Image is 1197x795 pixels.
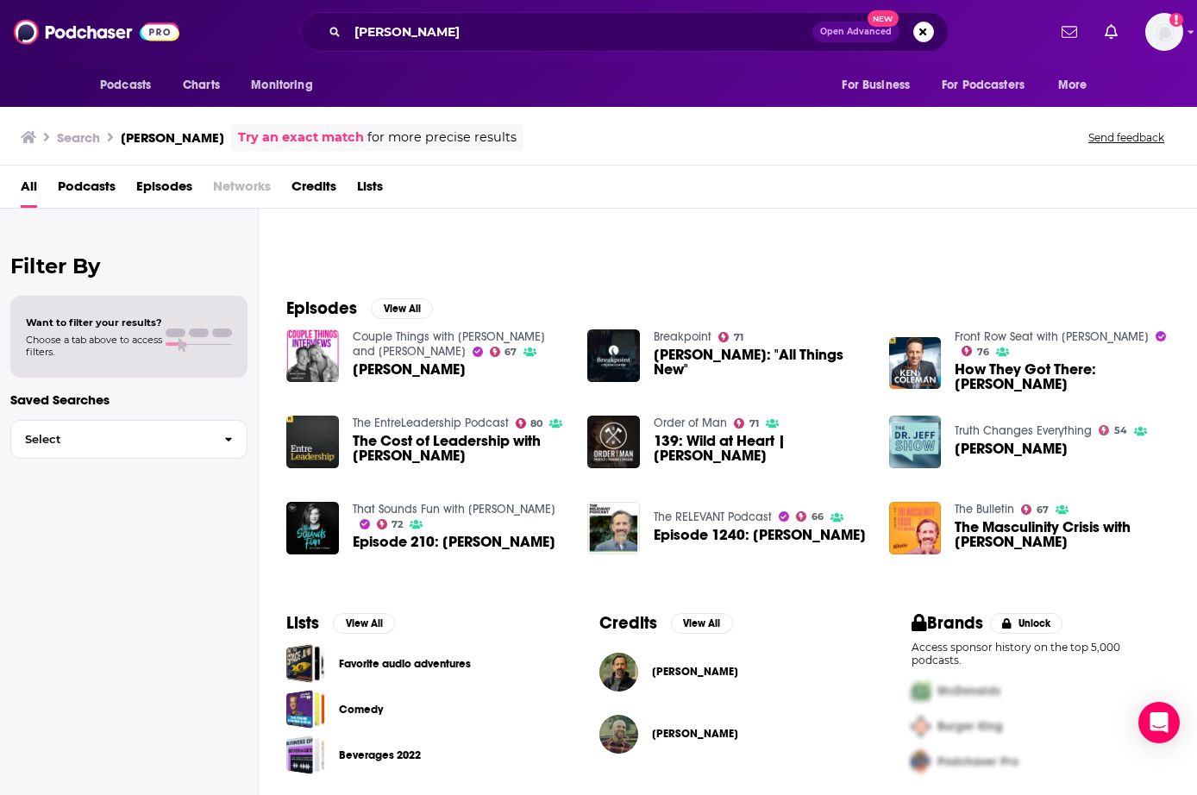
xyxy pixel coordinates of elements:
a: Episode 1240: John Eldredge [587,502,640,554]
h2: Episodes [286,297,357,319]
button: Open AdvancedNew [812,22,899,42]
span: McDonalds [937,684,1000,698]
img: Morgan Snyder [599,715,638,754]
img: Third Pro Logo [905,744,937,779]
img: John Eldredge [286,329,339,382]
img: How They Got There: John Eldredge [889,337,942,390]
a: CreditsView All [599,612,733,634]
h2: Lists [286,612,319,634]
a: Couple Things with Shawn and Andrew [353,329,545,359]
span: How They Got There: [PERSON_NAME] [955,362,1169,391]
a: Podcasts [58,172,116,208]
span: 71 [734,334,743,341]
a: Morgan Snyder [652,727,738,741]
span: Networks [213,172,271,208]
span: Episode 210: [PERSON_NAME] [353,535,555,549]
a: Front Row Seat with Ken Coleman [955,329,1149,344]
button: open menu [88,69,173,102]
span: 80 [530,420,542,428]
h3: [PERSON_NAME] [121,129,224,146]
a: Try an exact match [238,128,364,147]
h3: Search [57,129,100,146]
span: Podchaser Pro [937,754,1018,769]
span: Want to filter your results? [26,316,162,329]
a: The Masculinity Crisis with John Eldredge [955,520,1169,549]
img: Episode 210: John Eldredge [286,502,339,554]
button: open menu [1046,69,1109,102]
a: Show notifications dropdown [1098,17,1125,47]
span: 67 [504,348,517,356]
span: [PERSON_NAME]: "All Things New" [654,347,868,377]
h2: Filter By [10,254,248,279]
a: Episode 210: John Eldredge [353,535,555,549]
button: View All [671,613,733,634]
a: John Eldredge [955,441,1068,456]
span: 139: Wild at Heart | [PERSON_NAME] [654,434,868,463]
a: John Eldredge: "All Things New" [654,347,868,377]
img: The Masculinity Crisis with John Eldredge [889,502,942,554]
a: The RELEVANT Podcast [654,510,772,524]
span: Choose a tab above to access filters. [26,334,162,358]
h2: Brands [912,612,983,634]
span: Monitoring [251,73,312,97]
a: The EntreLeadership Podcast [353,416,509,430]
a: The Bulletin [955,502,1014,516]
button: Select [10,420,248,459]
a: That Sounds Fun with Annie F. Downs [353,502,555,516]
a: 67 [1021,504,1049,515]
img: Second Pro Logo [905,709,937,744]
span: [PERSON_NAME] [353,362,466,377]
button: open menu [830,69,931,102]
a: 80 [516,418,543,429]
a: Favorite audio adventures [286,644,325,683]
img: John Eldredge: "All Things New" [587,329,640,382]
span: Lists [357,172,383,208]
h2: Credits [599,612,657,634]
button: Show profile menu [1145,13,1183,51]
span: [PERSON_NAME] [652,665,738,679]
button: View All [371,298,433,319]
a: The Cost of Leadership with John Eldredge [353,434,567,463]
a: Comedy [339,700,383,719]
button: John EldredgeJohn Eldredge [599,644,857,699]
span: Comedy [286,690,325,729]
span: 66 [812,513,824,521]
a: 139: Wild at Heart | John Eldredge [587,416,640,468]
span: Charts [183,73,220,97]
img: The Cost of Leadership with John Eldredge [286,416,339,468]
a: Truth Changes Everything [955,423,1092,438]
a: All [21,172,37,208]
a: 72 [377,519,404,529]
img: First Pro Logo [905,673,937,709]
img: Podchaser - Follow, Share and Rate Podcasts [14,16,179,48]
span: 71 [749,420,759,428]
a: Charts [172,69,230,102]
span: 67 [1037,506,1049,514]
div: Search podcasts, credits, & more... [300,12,949,52]
a: Episode 1240: John Eldredge [654,528,866,542]
span: Open Advanced [820,28,892,36]
button: Unlock [990,613,1063,634]
span: for more precise results [367,128,517,147]
button: open menu [239,69,335,102]
span: 54 [1114,427,1127,435]
input: Search podcasts, credits, & more... [348,18,812,46]
a: John Eldredge [353,362,466,377]
a: Beverages 2022 [286,736,325,774]
span: Episode 1240: [PERSON_NAME] [654,528,866,542]
span: Logged in as shcarlos [1145,13,1183,51]
span: New [868,10,899,27]
img: John Eldredge [599,653,638,692]
button: View All [333,613,395,634]
a: 71 [734,418,759,429]
span: 76 [977,348,989,356]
